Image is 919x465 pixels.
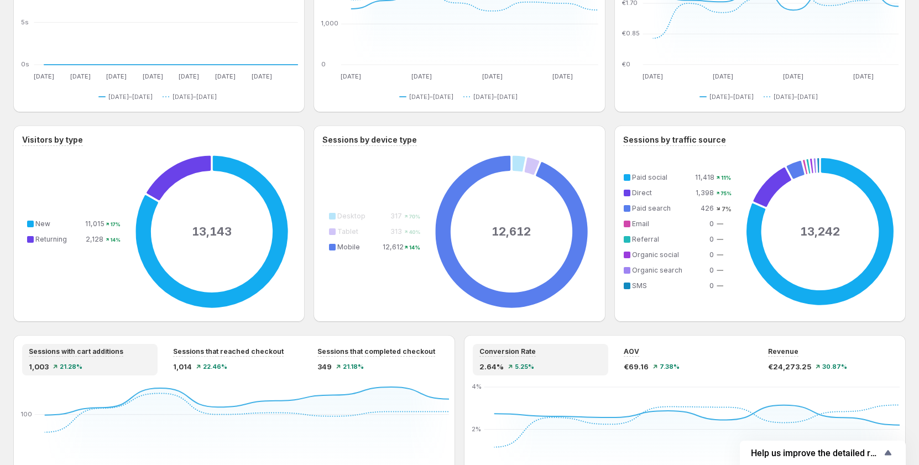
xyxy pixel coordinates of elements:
[60,363,82,370] span: 21.28%
[409,229,420,235] text: 40%
[699,90,758,103] button: [DATE]–[DATE]
[322,134,417,145] h3: Sessions by device type
[632,220,649,228] span: Email
[411,72,432,80] text: [DATE]
[21,60,29,68] text: 0s
[399,90,458,103] button: [DATE]–[DATE]
[215,72,236,80] text: [DATE]
[341,72,362,80] text: [DATE]
[630,171,695,184] td: Paid social
[632,281,647,290] span: SMS
[515,363,534,370] span: 5.25%
[409,244,420,250] text: 14%
[630,280,695,292] td: SMS
[473,92,518,101] span: [DATE]–[DATE]
[33,233,85,245] td: Returning
[482,72,503,80] text: [DATE]
[409,213,420,220] text: 70%
[722,205,731,213] text: 7%
[321,19,338,27] text: 1,000
[696,189,714,197] span: 1,398
[173,347,284,356] span: Sessions that reached checkout
[632,266,682,274] span: Organic search
[22,134,83,145] h3: Visitors by type
[622,30,640,38] text: €0.85
[479,347,536,356] span: Conversion Rate
[472,425,481,433] text: 2%
[643,72,663,80] text: [DATE]
[768,347,798,356] span: Revenue
[630,264,695,276] td: Organic search
[203,363,227,370] span: 22.46%
[853,72,874,80] text: [DATE]
[623,134,726,145] h3: Sessions by traffic source
[35,235,67,243] span: Returning
[713,72,733,80] text: [DATE]
[337,227,358,236] span: Tablet
[390,227,402,236] span: 313
[630,218,695,230] td: Email
[660,363,680,370] span: 7.38%
[709,92,754,101] span: [DATE]–[DATE]
[337,243,360,251] span: Mobile
[632,189,652,197] span: Direct
[106,72,127,80] text: [DATE]
[624,361,649,372] span: €69.16
[751,446,895,459] button: Show survey - Help us improve the detailed report for A/B campaigns
[70,72,91,80] text: [DATE]
[317,361,332,372] span: 349
[29,361,49,372] span: 1,003
[143,72,163,80] text: [DATE]
[553,72,573,80] text: [DATE]
[34,72,54,80] text: [DATE]
[252,72,272,80] text: [DATE]
[768,361,811,372] span: €24,273.25
[85,220,105,228] span: 11,015
[390,212,402,220] span: 317
[21,18,29,26] text: 5s
[86,235,103,243] span: 2,128
[335,226,382,238] td: Tablet
[479,361,504,372] span: 2.64%
[632,250,679,259] span: Organic social
[98,90,157,103] button: [DATE]–[DATE]
[695,173,714,181] span: 11,418
[173,92,217,101] span: [DATE]–[DATE]
[343,363,364,370] span: 21.18%
[721,174,731,181] text: 11%
[337,212,365,220] span: Desktop
[317,347,435,356] span: Sessions that completed checkout
[720,190,731,196] text: 75%
[111,237,121,243] text: 14%
[709,235,714,243] span: 0
[383,243,404,251] span: 12,612
[709,250,714,259] span: 0
[632,235,659,243] span: Referral
[630,187,695,199] td: Direct
[632,204,671,212] span: Paid search
[751,448,881,458] span: Help us improve the detailed report for A/B campaigns
[409,92,453,101] span: [DATE]–[DATE]
[29,347,123,356] span: Sessions with cart additions
[33,218,85,230] td: New
[709,281,714,290] span: 0
[21,410,32,418] text: 100
[179,72,199,80] text: [DATE]
[630,233,695,245] td: Referral
[622,60,630,68] text: €0
[321,60,326,68] text: 0
[111,221,121,227] text: 17%
[783,72,803,80] text: [DATE]
[630,202,695,215] td: Paid search
[701,204,714,212] span: 426
[630,249,695,261] td: Organic social
[108,92,153,101] span: [DATE]–[DATE]
[472,383,482,390] text: 4%
[632,173,667,181] span: Paid social
[709,220,714,228] span: 0
[335,241,382,253] td: Mobile
[709,266,714,274] span: 0
[163,90,221,103] button: [DATE]–[DATE]
[774,92,818,101] span: [DATE]–[DATE]
[764,90,822,103] button: [DATE]–[DATE]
